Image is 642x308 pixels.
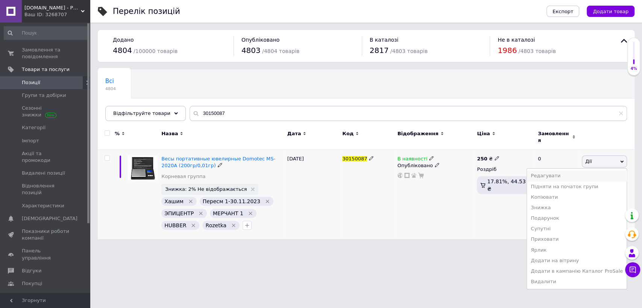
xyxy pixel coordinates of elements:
[527,255,627,266] li: Додати на вітрину
[22,66,70,73] span: Товари та послуги
[4,26,88,40] input: Пошук
[628,66,640,71] div: 4%
[161,173,205,180] a: Корневая группа
[262,48,299,54] span: / 4804 товарів
[264,198,270,204] svg: Видалити мітку
[128,156,158,181] img: Весы портативные ювелирные Domotec MS-2020A (200гр/0,01гр)
[113,46,132,55] span: 4804
[24,11,90,18] div: Ваш ID: 3268707
[241,46,261,55] span: 4803
[165,187,247,192] span: Знижка: 2% Не відображається
[188,198,194,204] svg: Видалити мітку
[105,78,114,85] span: Всі
[527,192,627,202] li: Копіювати
[370,37,399,43] span: В каталозі
[22,47,70,60] span: Замовлення та повідомлення
[22,183,70,196] span: Відновлення позицій
[538,130,570,144] span: Замовлення
[342,130,354,137] span: Код
[533,150,580,239] div: 0
[587,6,634,17] button: Додати товар
[285,150,340,239] div: [DATE]
[213,210,243,216] span: МЕРЧАНТ 1
[487,178,525,192] span: 17.81%, 44.53 ₴
[477,130,490,137] span: Ціна
[22,137,39,144] span: Імпорт
[24,5,81,11] span: VashTrend.com.ua - Рознично-оптовый интернет магазин!
[527,213,627,223] li: Подарунок
[22,202,64,209] span: Характеристики
[22,150,70,164] span: Акції та промокоди
[231,222,237,228] svg: Видалити мітку
[527,223,627,234] li: Супутні
[22,248,70,261] span: Панель управління
[398,130,439,137] span: Відображення
[585,159,592,164] span: Дії
[22,228,70,242] span: Показники роботи компанії
[164,210,194,216] span: ЭПИЦЕНТР
[113,8,180,15] div: Перелік позицій
[477,156,499,162] div: ₴
[161,130,178,137] span: Назва
[477,166,531,173] div: Роздріб
[22,92,66,99] span: Групи та добірки
[398,156,428,164] span: В наявності
[593,9,628,14] span: Додати товар
[527,171,627,181] li: Редагувати
[22,267,41,274] span: Відгуки
[342,156,367,162] span: 30150087
[287,130,301,137] span: Дата
[498,37,535,43] span: Не в каталозі
[205,222,226,228] span: Rozetka
[390,48,428,54] span: / 4803 товарів
[546,6,580,17] button: Експорт
[190,106,627,121] input: Пошук по назві позиції, артикулу і пошуковим запитам
[198,210,204,216] svg: Видалити мітку
[22,124,46,131] span: Категорії
[527,266,627,276] li: Додати в кампанію Каталог ProSale
[527,276,627,287] li: Видалити
[370,46,389,55] span: 2817
[22,105,70,118] span: Сезонні знижки
[527,202,627,213] li: Знижка
[477,156,487,162] b: 250
[518,48,555,54] span: / 4803 товарів
[527,181,627,192] li: Підняти на початок групи
[164,198,184,204] span: Хашим
[22,79,40,86] span: Позиції
[247,210,253,216] svg: Видалити мітку
[527,245,627,255] li: Ярлик
[552,9,574,14] span: Експорт
[113,110,170,116] span: Відфільтруйте товари
[241,37,280,43] span: Опубліковано
[161,156,275,168] a: Весы портативные ювелирные Domotec MS-2020A (200гр/0,01гр)
[113,37,134,43] span: Додано
[134,48,178,54] span: / 100000 товарів
[398,162,474,169] div: Опубліковано
[203,198,260,204] span: Пересм 1-30.11.2023
[22,280,42,287] span: Покупці
[625,262,640,277] button: Чат з покупцем
[498,46,517,55] span: 1986
[105,86,116,92] span: 4804
[22,170,65,177] span: Видалені позиції
[190,222,196,228] svg: Видалити мітку
[22,215,77,222] span: [DEMOGRAPHIC_DATA]
[527,234,627,245] li: Приховати
[164,222,187,228] span: HUBBER
[115,130,120,137] span: %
